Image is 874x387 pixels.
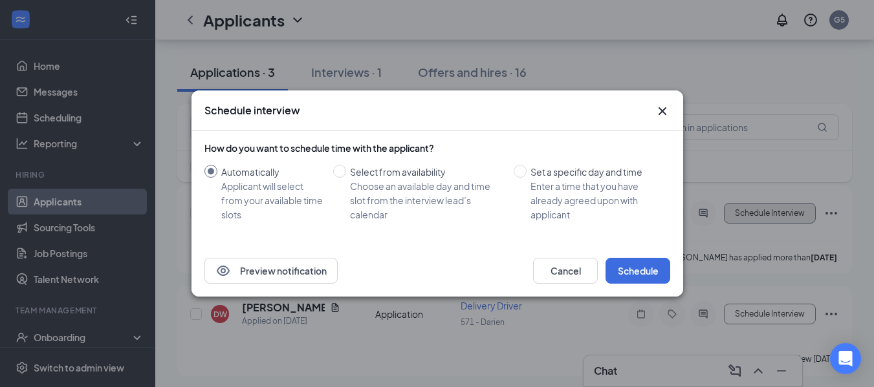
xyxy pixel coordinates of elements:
[530,179,660,222] div: Enter a time that you have already agreed upon with applicant
[655,103,670,119] button: Close
[204,141,670,154] div: How do you want to schedule time with the applicant?
[350,179,503,222] div: Choose an available day and time slot from the interview lead’s calendar
[606,258,670,284] button: Schedule
[655,103,670,119] svg: Cross
[204,258,338,284] button: EyePreview notification
[221,179,323,222] div: Applicant will select from your available time slots
[533,258,598,284] button: Cancel
[830,343,861,374] div: Open Intercom Messenger
[350,165,503,179] div: Select from availability
[204,103,300,118] h3: Schedule interview
[221,165,323,179] div: Automatically
[530,165,660,179] div: Set a specific day and time
[215,263,231,278] svg: Eye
